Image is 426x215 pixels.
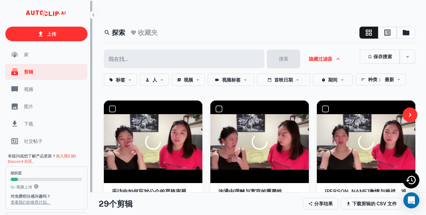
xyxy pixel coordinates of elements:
font: 采访中如何应对公众的严格审视 [112,188,186,195]
button: 下载剪辑的 CSV 文件 [341,198,402,210]
font: 最新 [385,77,394,82]
button: 隐藏过滤器 [303,50,346,68]
font: 标签 [116,77,125,83]
font: 社交帖子 [24,138,43,144]
font: 期间 [328,77,337,83]
font: 首映日期 [274,77,293,83]
font: 家 [24,52,29,57]
font: [PERSON_NAME]激情与挑战，追求成功 [325,188,406,202]
font: 分享结果 [314,201,333,207]
font: 视频上传 [16,185,32,189]
a: 家 [5,47,88,63]
font: 探索 [112,29,125,37]
font: 隐藏过滤器 [309,57,332,62]
font: 29个剪辑 [99,199,133,208]
font: / [13,185,15,189]
div: 打开 Intercom Messenger [403,192,419,208]
font: 视频 [184,77,193,83]
font: 层 [18,171,22,175]
font: 视频标签 [222,77,241,83]
button: 期间 [313,74,353,86]
button: 视频标签 [208,74,254,86]
input: 我在找... [104,50,260,68]
font: 视频 [24,87,33,92]
font: - [15,185,16,189]
button: 视频 [172,74,205,86]
div: 最近活动 [403,172,419,188]
font: 沟通中理解与宽容的重要性 [218,188,282,195]
a: 视频 [5,81,88,97]
a: 查看我们的推荐计划。 [11,200,51,205]
button: 种类： 最新 [355,74,406,86]
font: 组织 [11,171,18,175]
button: 首映日期 [257,74,310,86]
font: 种类： [368,77,382,82]
font: 下载 [24,121,33,126]
button: 分享结果 [303,198,338,210]
font: 保存搜索 [373,54,392,60]
button: 人 [140,74,169,86]
font: 有疑问或想了解产品更新？ [8,154,56,158]
a: 下载 [5,116,88,132]
a: 上传 [5,27,88,41]
button: 保存搜索 [360,50,400,64]
a: 图片 [5,99,88,114]
font: 上传 [47,31,56,37]
svg: You can upload 10 videos per month on the creator tier. Upgrade to upload more. [34,184,39,189]
font: 人 [152,77,157,83]
font: 下载剪辑的 CSV 文件 [352,201,397,207]
a: 剪辑 [5,64,88,80]
font: 对免费积分感兴趣吗？ [11,194,51,199]
font: 剪辑 [24,69,33,75]
font: 图片 [24,104,33,109]
font: 0 [11,185,13,189]
a: 社交帖子 [5,133,88,149]
font: 收藏夹 [138,29,158,37]
button: 组织层0/-视频上传You can upload 10 videos per month on the creator tier. Upgrade to upload more.对免费积分感兴趣... [5,166,88,210]
button: 标签 [104,74,137,86]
